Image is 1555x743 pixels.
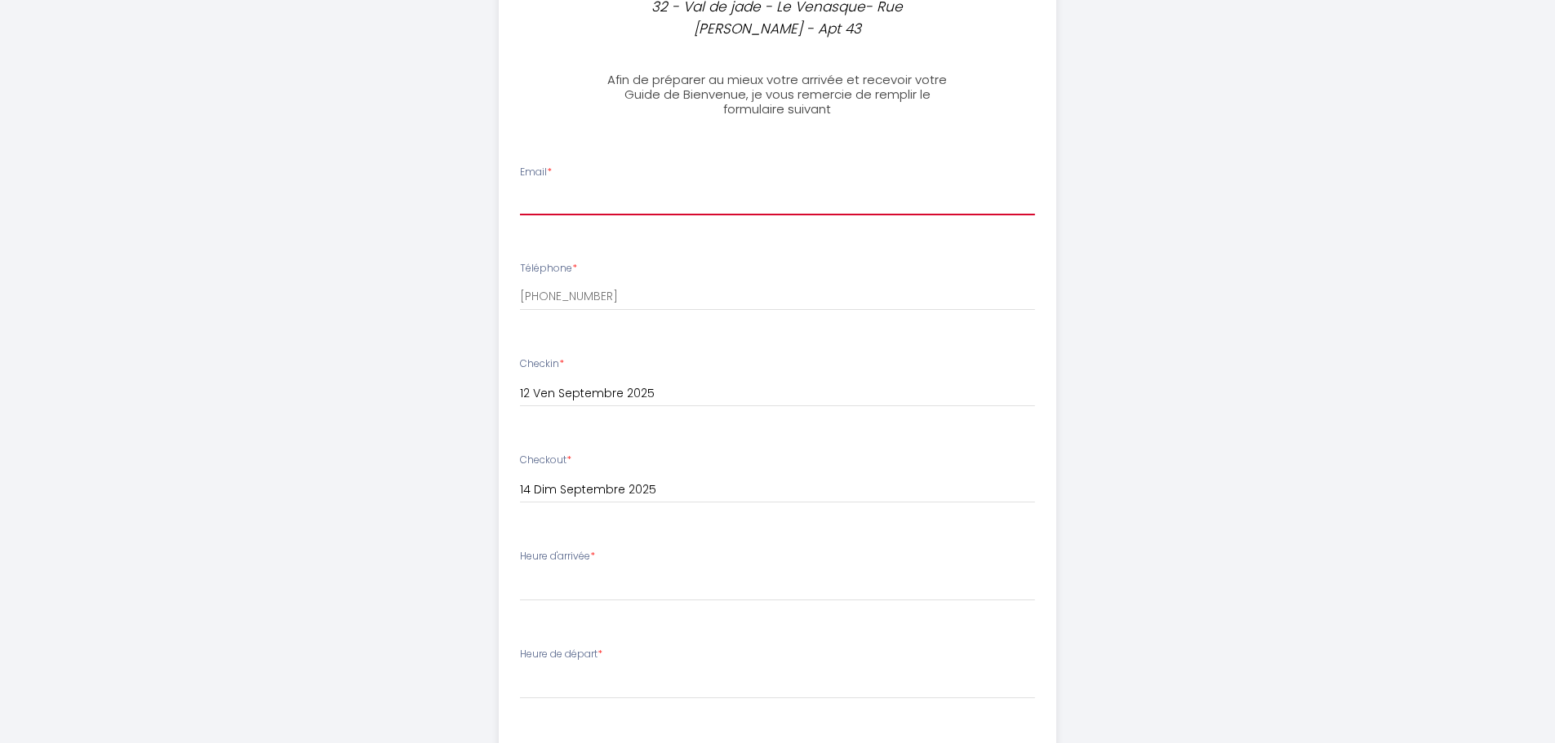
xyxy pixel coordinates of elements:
label: Heure de départ [520,647,602,662]
label: Heure d'arrivée [520,549,595,564]
label: Checkin [520,356,564,372]
label: Checkout [520,453,571,468]
label: Email [520,165,552,180]
label: Téléphone [520,261,577,276]
h3: Afin de préparer au mieux votre arrivée et recevoir votre Guide de Bienvenue, je vous remercie de... [596,73,959,117]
